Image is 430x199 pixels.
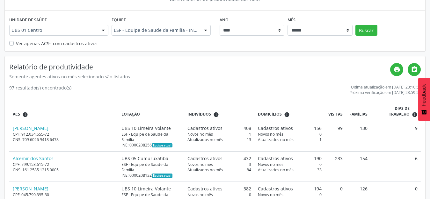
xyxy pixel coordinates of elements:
div: 1 [187,131,251,137]
span: Novos no mês [187,131,213,137]
td: 9 [371,121,421,151]
div: 432 [187,155,251,162]
h4: Relatório de produtividade [9,63,390,71]
span: Atualizados no mês [187,167,223,173]
span: Novos no mês [258,162,283,167]
button: Buscar [355,25,377,36]
div: ESF - Equipe de Saude da Familia [121,131,181,142]
div: 0 [187,192,251,197]
span: Novos no mês [187,162,213,167]
button: Feedback - Mostrar pesquisa [418,78,430,121]
th: Visitas [325,102,346,121]
div: ESF - Equipe de Saude da Familia [121,162,181,173]
div: CNS: 161 2585 1215 0005 [13,167,115,173]
label: Ano [220,15,229,25]
span: Dias de trabalho [374,106,409,117]
label: Mês [288,15,295,25]
th: Famílias [346,102,371,121]
div: 1 [258,137,322,142]
a: Alcemir dos Santos [13,155,54,161]
div: 13 [187,137,251,142]
a: [PERSON_NAME] [13,186,48,192]
span: Novos no mês [187,192,213,197]
th: Lotação [118,102,184,121]
div: 0 [258,131,322,137]
td: 130 [346,121,371,151]
span: Cadastros ativos [187,185,222,192]
a: print [390,63,403,76]
i: print [393,66,400,73]
i:  [411,66,418,73]
span: Feedback [421,84,427,106]
a:  [408,63,421,76]
div: UBS 05 Cumuruxatiba [121,155,181,162]
label: Unidade de saúde [9,15,47,25]
td: 6 [371,152,421,182]
div: 194 [258,185,322,192]
i: <div class="text-left"> <div> <strong>Cadastros ativos:</strong> Cadastros que estão vinculados a... [284,112,290,117]
span: Domicílios [258,111,282,117]
div: 97 resultado(s) encontrado(s) [9,84,71,95]
span: Cadastros ativos [258,155,293,162]
span: ACS [13,111,20,117]
span: UBS 01 Centro [11,27,95,33]
td: 154 [346,152,371,182]
div: INE: 0000208256 [121,142,181,148]
span: Cadastros ativos [187,125,222,131]
span: Atualizados no mês [258,137,294,142]
div: UBS 10 Limeira Volante [121,185,181,192]
div: 0 [258,162,322,167]
i: Dias em que o(a) ACS fez pelo menos uma visita, ou ficha de cadastro individual ou cadastro domic... [412,112,418,117]
div: CPF: 912.034.655-72 [13,131,115,137]
div: UBS 10 Limeira Volante [121,125,181,131]
span: ESF - Equipe de Saude da Familia - INE: 0000208140 [114,27,198,33]
div: 3 [187,162,251,167]
span: Novos no mês [258,192,283,197]
div: 408 [187,125,251,131]
div: 84 [187,167,251,173]
span: Cadastros ativos [187,155,222,162]
div: Próxima verificação em [DATE] 23:59:59 [349,90,421,95]
div: 33 [258,167,322,173]
i: ACSs que estiveram vinculados a uma UBS neste período, mesmo sem produtividade. [22,112,28,117]
div: 0 [258,192,322,197]
div: Última atualização em [DATE] 23:10:53 [349,84,421,90]
span: Esta é a equipe atual deste Agente [152,143,172,148]
span: Cadastros ativos [258,125,293,131]
span: Atualizados no mês [258,167,294,173]
i: <div class="text-left"> <div> <strong>Cadastros ativos:</strong> Cadastros que estão vinculados a... [213,112,219,117]
div: CPF: 799.153.615-72 [13,162,115,167]
div: 156 [258,125,322,131]
div: CNS: 709 6026 9418 6478 [13,137,115,142]
td: 233 [325,152,346,182]
span: Indivíduos [187,111,211,117]
td: 99 [325,121,346,151]
a: [PERSON_NAME] [13,125,48,131]
div: INE: 0000208132 [121,173,181,178]
div: 190 [258,155,322,162]
span: Novos no mês [258,131,283,137]
span: Atualizados no mês [187,137,223,142]
div: 382 [187,185,251,192]
div: CPF: 045.790.395-30 [13,192,115,197]
span: Esta é a equipe atual deste Agente [152,174,172,178]
label: Ver apenas ACSs com cadastros ativos [16,40,98,47]
span: Cadastros ativos [258,185,293,192]
label: Equipe [112,15,126,25]
div: Somente agentes ativos no mês selecionado são listados [9,73,390,80]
